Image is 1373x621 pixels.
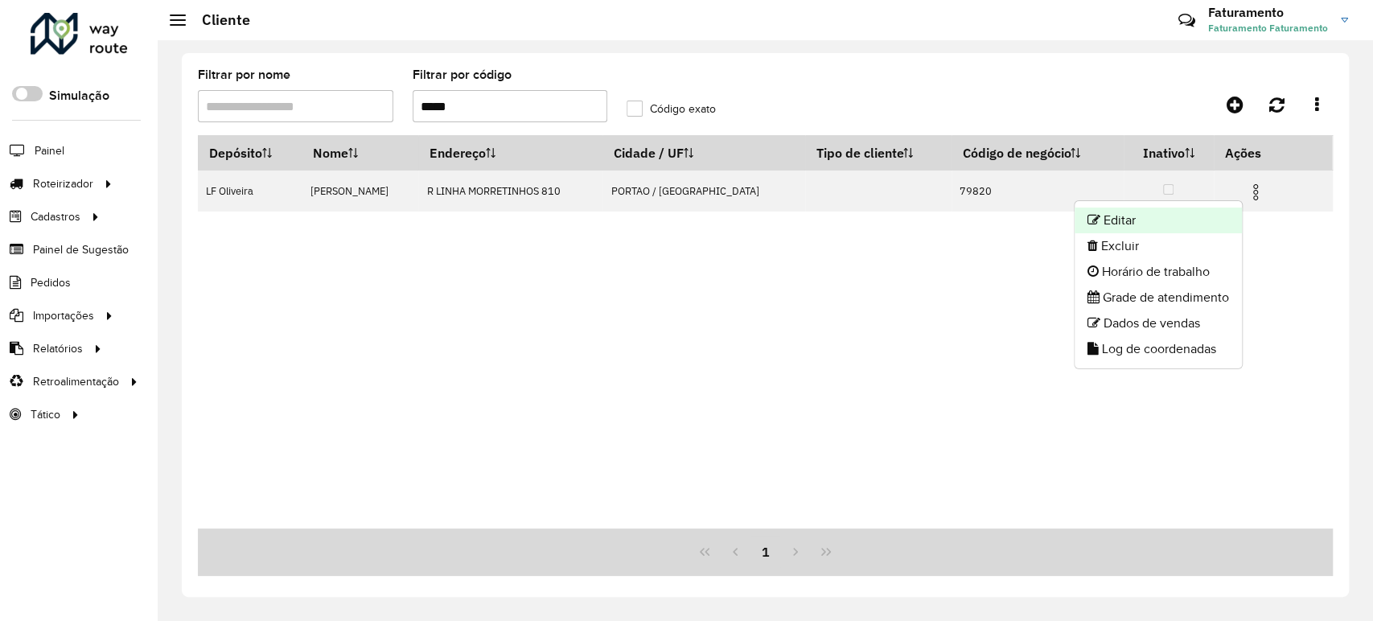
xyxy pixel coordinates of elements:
th: Depósito [198,136,302,171]
span: Relatórios [33,340,83,357]
label: Filtrar por nome [198,65,290,84]
li: Grade de atendimento [1075,285,1242,310]
th: Inativo [1124,136,1214,171]
h2: Cliente [186,11,250,29]
th: Nome [302,136,418,171]
li: Excluir [1075,233,1242,259]
th: Endereço [418,136,602,171]
td: [PERSON_NAME] [302,171,418,212]
span: Cadastros [31,208,80,225]
span: Pedidos [31,274,71,291]
td: PORTAO / [GEOGRAPHIC_DATA] [602,171,804,212]
span: Importações [33,307,94,324]
td: LF Oliveira [198,171,302,212]
td: 79820 [952,171,1124,212]
th: Cidade / UF [602,136,804,171]
span: Painel [35,142,64,159]
button: 1 [750,537,781,567]
th: Código de negócio [952,136,1124,171]
label: Código exato [627,101,716,117]
label: Simulação [49,86,109,105]
td: R LINHA MORRETINHOS 810 [418,171,602,212]
h3: Faturamento [1208,5,1329,20]
span: Retroalimentação [33,373,119,390]
li: Editar [1075,208,1242,233]
th: Ações [1214,136,1310,170]
span: Tático [31,406,60,423]
label: Filtrar por código [413,65,512,84]
li: Horário de trabalho [1075,259,1242,285]
li: Log de coordenadas [1075,336,1242,362]
span: Roteirizador [33,175,93,192]
li: Dados de vendas [1075,310,1242,336]
span: Painel de Sugestão [33,241,129,258]
span: Faturamento Faturamento [1208,21,1329,35]
a: Contato Rápido [1170,3,1204,38]
th: Tipo de cliente [805,136,952,171]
